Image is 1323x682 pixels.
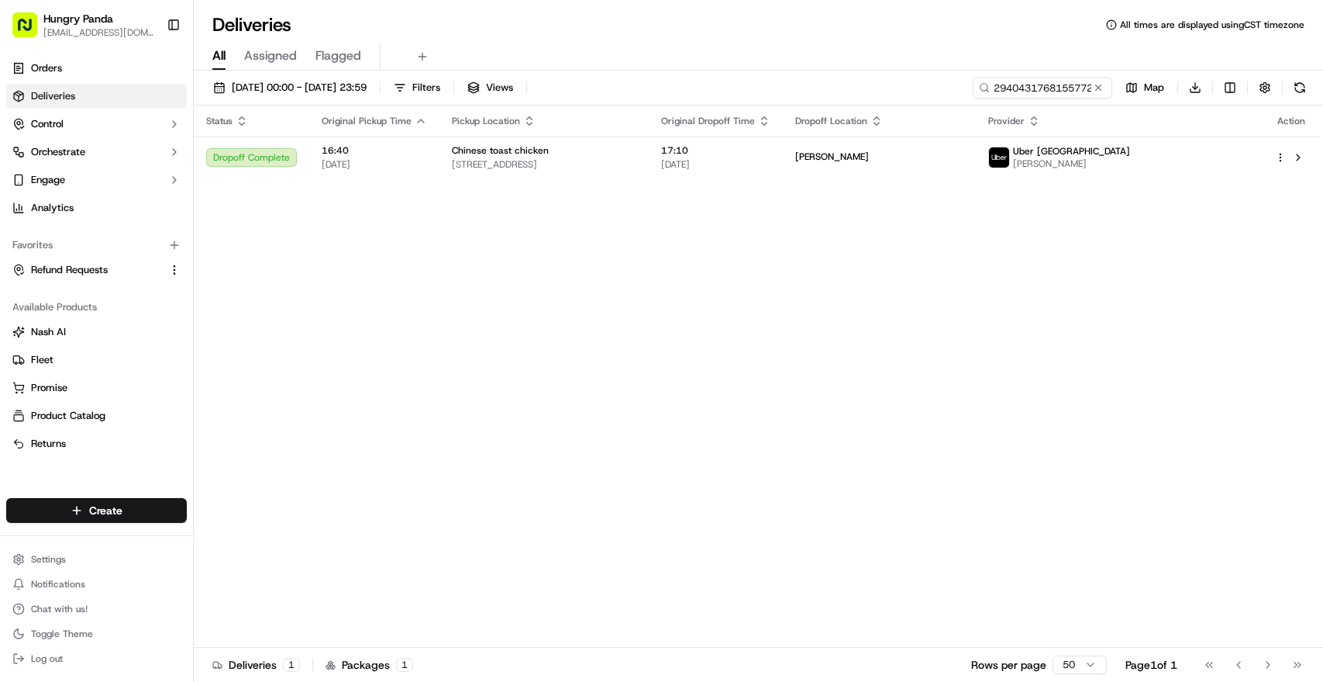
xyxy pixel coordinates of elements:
span: [DATE] [661,158,770,171]
button: Control [6,112,187,137]
button: Fleet [6,348,187,372]
button: Product Catalog [6,403,187,428]
button: Returns [6,431,187,456]
span: Pickup Location [452,115,520,127]
a: Orders [6,56,187,81]
p: Rows per page [971,657,1046,673]
a: Deliveries [6,84,187,109]
span: Uber [GEOGRAPHIC_DATA] [1013,145,1130,158]
button: [EMAIL_ADDRESS][DOMAIN_NAME] [43,26,154,39]
span: [PERSON_NAME] [795,151,869,163]
button: Refresh [1289,77,1311,99]
button: Chat with us! [6,598,187,620]
span: 17:10 [661,144,770,157]
span: Orders [31,61,62,75]
span: Views [486,81,513,95]
button: Orchestrate [6,140,187,164]
button: Filters [387,77,447,99]
span: [DATE] [322,158,427,171]
button: Log out [6,648,187,670]
button: Notifications [6,573,187,595]
span: [DATE] 00:00 - [DATE] 23:59 [232,81,367,95]
span: 16:40 [322,144,427,157]
span: Chat with us! [31,603,88,615]
div: 1 [396,658,413,672]
span: Deliveries [31,89,75,103]
button: Toggle Theme [6,623,187,645]
span: Assigned [244,47,297,65]
a: Fleet [12,353,181,367]
span: Dropoff Location [795,115,867,127]
div: Page 1 of 1 [1125,657,1177,673]
span: Product Catalog [31,409,105,423]
button: Map [1118,77,1171,99]
span: Notifications [31,578,85,590]
div: Action [1275,115,1307,127]
button: Engage [6,168,187,192]
button: Refund Requests [6,258,187,282]
button: Promise [6,376,187,400]
span: Create [89,503,122,518]
button: Views [460,77,520,99]
span: All [212,47,226,65]
span: Chinese toast chicken [452,144,549,157]
span: Flagged [315,47,361,65]
a: Refund Requests [12,263,162,277]
button: Settings [6,549,187,570]
span: Log out [31,653,63,665]
span: Analytics [31,201,74,215]
div: Packages [326,657,413,673]
span: Settings [31,553,66,566]
div: 1 [283,658,300,672]
span: [STREET_ADDRESS] [452,158,636,171]
a: Nash AI [12,325,181,339]
div: Available Products [6,295,187,320]
span: Refund Requests [31,263,108,277]
span: Orchestrate [31,145,85,159]
a: Returns [12,437,181,451]
button: Nash AI [6,320,187,344]
span: Filters [412,81,440,95]
span: Nash AI [31,325,66,339]
a: Product Catalog [12,409,181,423]
button: Create [6,498,187,523]
button: Hungry Panda [43,11,113,26]
span: Returns [31,437,66,451]
span: Control [31,117,64,131]
span: Original Pickup Time [322,115,412,127]
input: Type to search [973,77,1112,99]
div: Favorites [6,233,187,258]
a: Promise [12,381,181,395]
span: Original Dropoff Time [661,115,755,127]
span: Engage [31,173,65,187]
button: [DATE] 00:00 - [DATE] 23:59 [206,77,374,99]
img: uber-new-logo.jpeg [989,147,1009,168]
span: Promise [31,381,67,395]
div: Deliveries [212,657,300,673]
span: All times are displayed using CST timezone [1120,19,1304,31]
span: Provider [988,115,1025,127]
span: Toggle Theme [31,628,93,640]
h1: Deliveries [212,12,291,37]
button: Hungry Panda[EMAIL_ADDRESS][DOMAIN_NAME] [6,6,160,43]
span: Fleet [31,353,53,367]
a: Analytics [6,196,187,220]
span: [PERSON_NAME] [1013,158,1130,170]
span: Status [206,115,233,127]
span: Map [1144,81,1164,95]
